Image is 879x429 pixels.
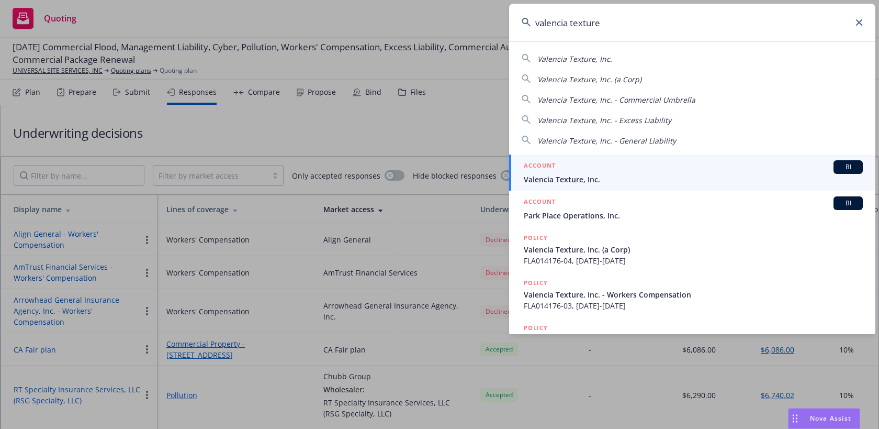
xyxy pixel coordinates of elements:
[524,289,863,300] span: Valencia Texture, Inc. - Workers Compensation
[524,244,863,255] span: Valencia Texture, Inc. (a Corp)
[524,278,548,288] h5: POLICY
[524,174,863,185] span: Valencia Texture, Inc.
[524,196,556,209] h5: ACCOUNT
[524,300,863,311] span: FLA014176-03, [DATE]-[DATE]
[788,408,860,429] button: Nova Assist
[838,199,859,208] span: BI
[509,227,875,272] a: POLICYValencia Texture, Inc. (a Corp)FLA014176-04, [DATE]-[DATE]
[524,160,556,173] h5: ACCOUNT
[509,4,875,41] input: Search...
[524,323,548,333] h5: POLICY
[537,74,641,84] span: Valencia Texture, Inc. (a Corp)
[537,136,676,146] span: Valencia Texture, Inc. - General Liability
[537,54,612,64] span: Valencia Texture, Inc.
[810,414,851,423] span: Nova Assist
[537,95,695,105] span: Valencia Texture, Inc. - Commercial Umbrella
[524,210,863,221] span: Park Place Operations, Inc.
[509,191,875,227] a: ACCOUNTBIPark Place Operations, Inc.
[788,409,802,428] div: Drag to move
[537,115,671,125] span: Valencia Texture, Inc. - Excess Liability
[524,233,548,243] h5: POLICY
[509,155,875,191] a: ACCOUNTBIValencia Texture, Inc.
[509,317,875,362] a: POLICY
[524,255,863,266] span: FLA014176-04, [DATE]-[DATE]
[838,162,859,172] span: BI
[509,272,875,317] a: POLICYValencia Texture, Inc. - Workers CompensationFLA014176-03, [DATE]-[DATE]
